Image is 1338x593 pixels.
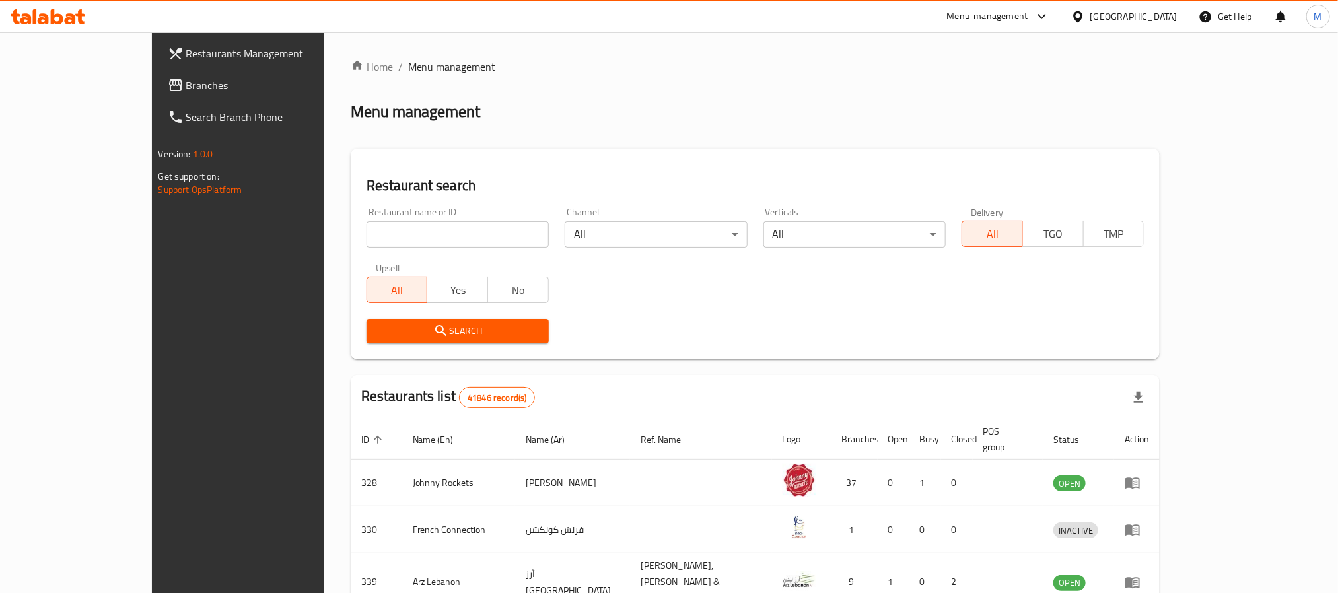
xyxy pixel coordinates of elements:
[351,101,481,122] h2: Menu management
[493,281,544,300] span: No
[641,432,698,448] span: Ref. Name
[186,77,365,93] span: Branches
[1053,476,1086,491] span: OPEN
[367,277,428,303] button: All
[361,432,386,448] span: ID
[831,419,878,460] th: Branches
[460,392,534,404] span: 41846 record(s)
[1125,575,1149,590] div: Menu
[1053,523,1098,538] span: INACTIVE
[515,460,630,506] td: [PERSON_NAME]
[158,145,191,162] span: Version:
[968,225,1018,244] span: All
[941,460,973,506] td: 0
[831,506,878,553] td: 1
[413,432,471,448] span: Name (En)
[983,423,1028,455] span: POS group
[1028,225,1078,244] span: TGO
[158,168,219,185] span: Get support on:
[1090,9,1178,24] div: [GEOGRAPHIC_DATA]
[1314,9,1322,24] span: M
[377,323,538,339] span: Search
[351,506,402,553] td: 330
[565,221,747,248] div: All
[398,59,403,75] li: /
[351,59,1160,75] nav: breadcrumb
[157,101,375,133] a: Search Branch Phone
[1053,575,1086,591] div: OPEN
[402,506,516,553] td: French Connection
[367,221,549,248] input: Search for restaurant name or ID..
[878,506,909,553] td: 0
[772,419,831,460] th: Logo
[361,386,536,408] h2: Restaurants list
[909,460,941,506] td: 1
[1053,575,1086,590] span: OPEN
[1089,225,1139,244] span: TMP
[831,460,878,506] td: 37
[1123,382,1154,413] div: Export file
[878,419,909,460] th: Open
[526,432,582,448] span: Name (Ar)
[408,59,496,75] span: Menu management
[971,207,1004,217] label: Delivery
[1053,432,1096,448] span: Status
[941,419,973,460] th: Closed
[427,277,488,303] button: Yes
[186,46,365,61] span: Restaurants Management
[1053,475,1086,491] div: OPEN
[515,506,630,553] td: فرنش كونكشن
[1053,522,1098,538] div: INACTIVE
[947,9,1028,24] div: Menu-management
[367,176,1144,195] h2: Restaurant search
[1125,522,1149,538] div: Menu
[1114,419,1160,460] th: Action
[193,145,213,162] span: 1.0.0
[878,460,909,506] td: 0
[351,460,402,506] td: 328
[1083,221,1144,247] button: TMP
[433,281,483,300] span: Yes
[376,263,400,273] label: Upsell
[909,506,941,553] td: 0
[783,510,816,543] img: French Connection
[157,38,375,69] a: Restaurants Management
[459,387,535,408] div: Total records count
[372,281,423,300] span: All
[962,221,1023,247] button: All
[941,506,973,553] td: 0
[367,319,549,343] button: Search
[186,109,365,125] span: Search Branch Phone
[158,181,242,198] a: Support.OpsPlatform
[487,277,549,303] button: No
[157,69,375,101] a: Branches
[1022,221,1084,247] button: TGO
[402,460,516,506] td: Johnny Rockets
[783,464,816,497] img: Johnny Rockets
[909,419,941,460] th: Busy
[1125,475,1149,491] div: Menu
[763,221,946,248] div: All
